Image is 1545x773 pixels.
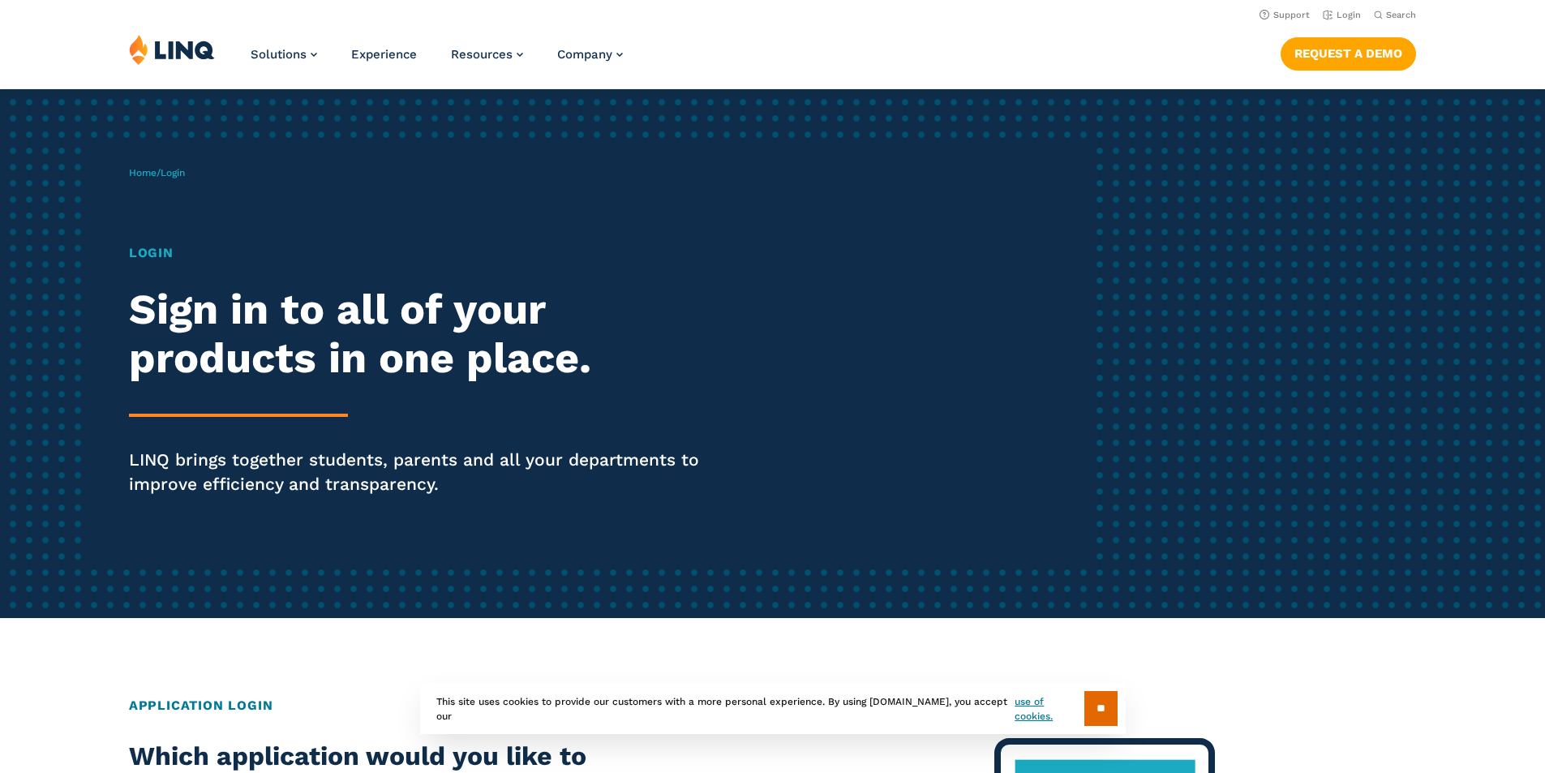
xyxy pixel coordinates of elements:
a: Resources [451,47,523,62]
a: Support [1260,10,1310,20]
a: use of cookies. [1015,694,1084,724]
a: Experience [351,47,417,62]
nav: Button Navigation [1281,34,1416,70]
a: Solutions [251,47,317,62]
p: LINQ brings together students, parents and all your departments to improve efficiency and transpa... [129,448,724,496]
a: Login [1323,10,1361,20]
h1: Login [129,243,724,263]
span: Login [161,167,185,178]
img: LINQ | K‑12 Software [129,34,215,65]
a: Home [129,167,157,178]
span: Solutions [251,47,307,62]
h2: Sign in to all of your products in one place. [129,286,724,383]
button: Open Search Bar [1374,9,1416,21]
span: / [129,167,185,178]
a: Request a Demo [1281,37,1416,70]
span: Resources [451,47,513,62]
span: Company [557,47,612,62]
h2: Application Login [129,696,1416,715]
a: Company [557,47,623,62]
nav: Primary Navigation [251,34,623,88]
span: Search [1386,10,1416,20]
div: This site uses cookies to provide our customers with a more personal experience. By using [DOMAIN... [420,683,1126,734]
